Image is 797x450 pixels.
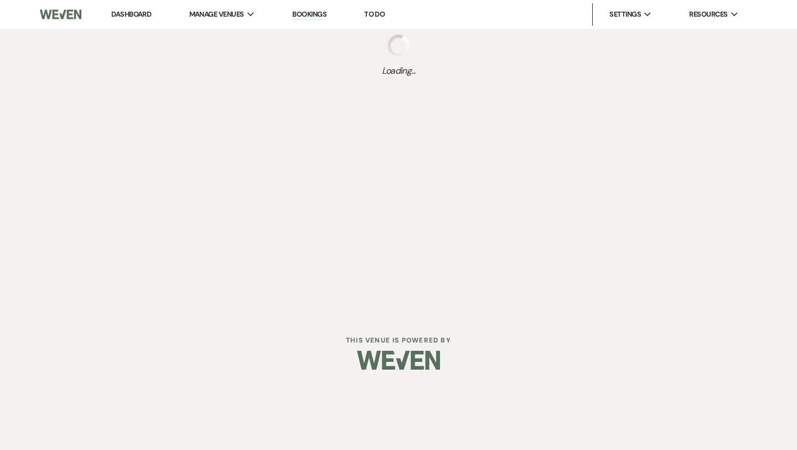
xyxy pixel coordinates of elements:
[382,64,416,78] span: Loading...
[689,9,727,20] span: Resources
[292,9,327,20] a: Bookings
[357,341,440,380] img: Weven Logo
[111,9,151,19] a: Dashboard
[364,9,385,19] a: To Do
[387,34,410,57] img: loading spinner
[40,3,81,26] img: Weven Logo
[609,9,641,20] span: Settings
[189,9,244,20] span: Manage Venues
